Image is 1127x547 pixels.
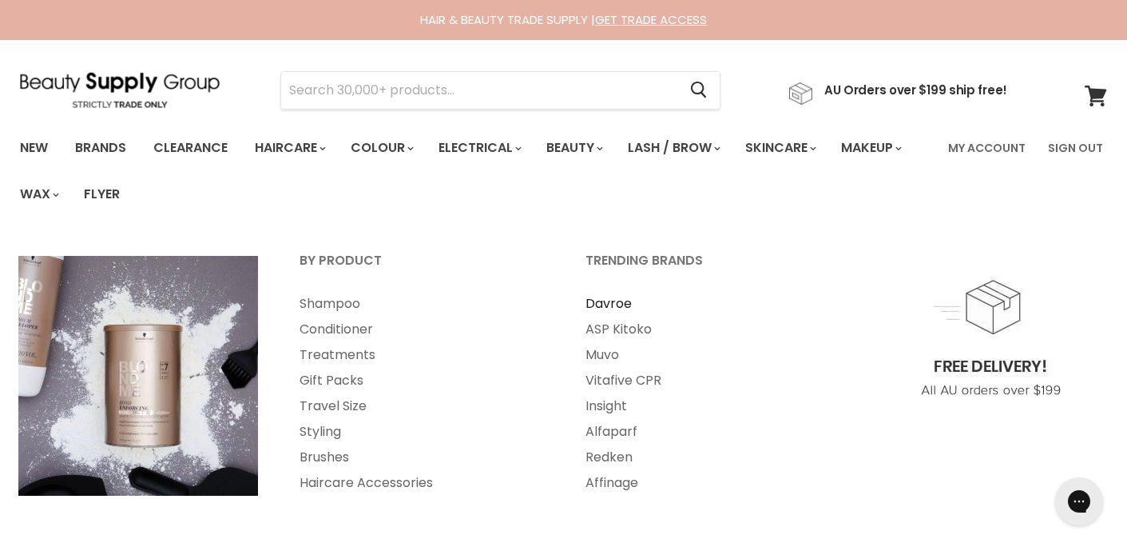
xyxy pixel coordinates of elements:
[677,72,720,109] button: Search
[8,125,939,218] ul: Main menu
[72,178,132,211] a: Flyer
[281,72,677,109] input: Search
[565,419,848,445] a: Alfaparf
[280,71,720,110] form: Product
[427,131,531,165] a: Electrical
[280,342,562,368] a: Treatments
[280,368,562,393] a: Gift Packs
[565,470,848,496] a: Affinage
[829,131,911,165] a: Makeup
[1038,131,1113,165] a: Sign Out
[939,131,1035,165] a: My Account
[339,131,423,165] a: Colour
[8,178,69,211] a: Wax
[8,131,60,165] a: New
[565,393,848,419] a: Insight
[280,445,562,470] a: Brushes
[565,368,848,393] a: Vitafive CPR
[565,248,848,288] a: Trending Brands
[595,11,707,28] a: GET TRADE ACCESS
[534,131,613,165] a: Beauty
[565,291,848,317] a: Davroe
[565,445,848,470] a: Redken
[733,131,826,165] a: Skincare
[280,470,562,496] a: Haircare Accessories
[280,419,562,445] a: Styling
[565,291,848,496] ul: Main menu
[565,317,848,342] a: ASP Kitoko
[141,131,240,165] a: Clearance
[280,317,562,342] a: Conditioner
[280,291,562,317] a: Shampoo
[243,131,335,165] a: Haircare
[616,131,730,165] a: Lash / Brow
[280,291,562,496] ul: Main menu
[565,342,848,368] a: Muvo
[1047,472,1111,531] iframe: Gorgias live chat messenger
[280,393,562,419] a: Travel Size
[63,131,138,165] a: Brands
[280,248,562,288] a: By Product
